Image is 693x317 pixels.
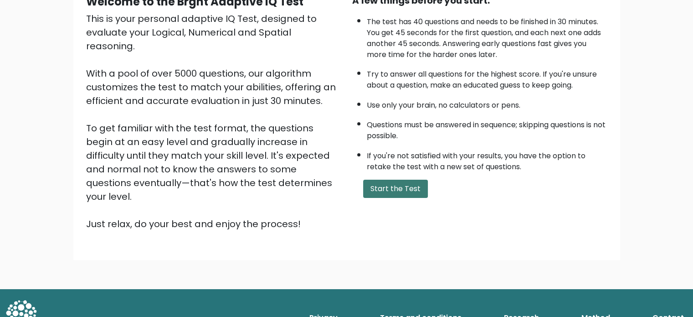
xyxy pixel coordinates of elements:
li: If you're not satisfied with your results, you have the option to retake the test with a new set ... [367,146,607,172]
li: Use only your brain, no calculators or pens. [367,95,607,111]
li: The test has 40 questions and needs to be finished in 30 minutes. You get 45 seconds for the firs... [367,12,607,60]
div: This is your personal adaptive IQ Test, designed to evaluate your Logical, Numerical and Spatial ... [86,12,341,231]
li: Try to answer all questions for the highest score. If you're unsure about a question, make an edu... [367,64,607,91]
li: Questions must be answered in sequence; skipping questions is not possible. [367,115,607,141]
button: Start the Test [363,180,428,198]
